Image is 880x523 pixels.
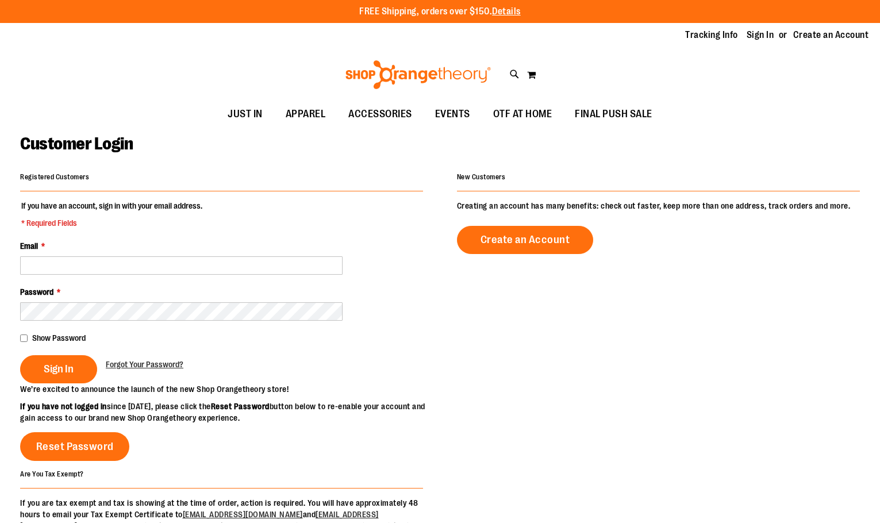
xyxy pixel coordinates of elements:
[274,101,337,128] a: APPAREL
[685,29,738,41] a: Tracking Info
[20,355,97,383] button: Sign In
[44,363,74,375] span: Sign In
[20,200,203,229] legend: If you have an account, sign in with your email address.
[457,226,594,254] a: Create an Account
[20,432,129,461] a: Reset Password
[359,5,521,18] p: FREE Shipping, orders over $150.
[492,6,521,17] a: Details
[183,510,303,519] a: [EMAIL_ADDRESS][DOMAIN_NAME]
[211,402,270,411] strong: Reset Password
[20,287,53,297] span: Password
[36,440,114,453] span: Reset Password
[20,383,440,395] p: We’re excited to announce the launch of the new Shop Orangetheory store!
[793,29,869,41] a: Create an Account
[482,101,564,128] a: OTF AT HOME
[20,134,133,153] span: Customer Login
[457,173,506,181] strong: New Customers
[481,233,570,246] span: Create an Account
[344,60,493,89] img: Shop Orangetheory
[493,101,552,127] span: OTF AT HOME
[106,359,183,370] a: Forgot Your Password?
[20,401,440,424] p: since [DATE], please click the button below to re-enable your account and gain access to our bran...
[21,217,202,229] span: * Required Fields
[106,360,183,369] span: Forgot Your Password?
[216,101,274,128] a: JUST IN
[575,101,652,127] span: FINAL PUSH SALE
[424,101,482,128] a: EVENTS
[20,470,84,478] strong: Are You Tax Exempt?
[32,333,86,343] span: Show Password
[747,29,774,41] a: Sign In
[20,241,38,251] span: Email
[20,173,89,181] strong: Registered Customers
[457,200,860,211] p: Creating an account has many benefits: check out faster, keep more than one address, track orders...
[228,101,263,127] span: JUST IN
[435,101,470,127] span: EVENTS
[348,101,412,127] span: ACCESSORIES
[20,402,107,411] strong: If you have not logged in
[286,101,326,127] span: APPAREL
[337,101,424,128] a: ACCESSORIES
[563,101,664,128] a: FINAL PUSH SALE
